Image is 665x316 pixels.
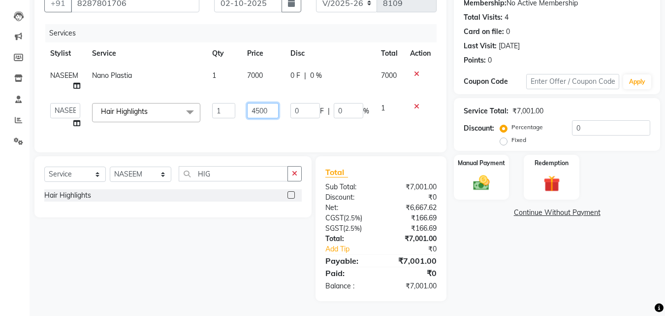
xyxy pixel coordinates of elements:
span: | [328,106,330,116]
span: F [320,106,324,116]
label: Fixed [511,136,526,144]
div: Coupon Code [464,76,526,87]
div: ₹0 [381,267,444,279]
div: Hair Highlights [44,190,91,201]
th: Disc [285,42,375,65]
span: 7000 [247,71,263,80]
div: 0 [488,55,492,66]
div: Balance : [318,281,381,291]
span: 2.5% [345,224,360,232]
span: Hair Highlights [101,107,148,116]
div: Services [45,24,444,42]
button: Apply [623,74,651,89]
span: Nano Plastia [92,71,132,80]
span: 1 [381,104,385,112]
div: ₹7,001.00 [381,234,444,244]
div: Total Visits: [464,12,503,23]
div: Last Visit: [464,41,497,51]
div: Discount: [318,192,381,203]
div: ₹7,001.00 [381,182,444,192]
th: Service [86,42,206,65]
th: Total [375,42,405,65]
th: Stylist [44,42,86,65]
label: Manual Payment [458,159,505,168]
span: 0 F [290,70,300,81]
div: Sub Total: [318,182,381,192]
div: 0 [506,27,510,37]
div: Net: [318,203,381,213]
th: Qty [206,42,241,65]
span: Total [325,167,348,177]
img: _gift.svg [538,174,565,194]
div: ₹6,667.62 [381,203,444,213]
th: Price [241,42,285,65]
label: Percentage [511,123,543,132]
div: ( ) [318,223,381,234]
div: ₹166.69 [381,213,444,223]
div: Paid: [318,267,381,279]
div: 4 [505,12,508,23]
div: Total: [318,234,381,244]
span: NASEEM [50,71,78,80]
a: x [148,107,152,116]
div: [DATE] [499,41,520,51]
span: CGST [325,213,344,222]
span: | [304,70,306,81]
span: 1 [212,71,216,80]
div: Payable: [318,255,381,267]
img: _cash.svg [468,174,495,192]
a: Add Tip [318,244,391,254]
span: 0 % [310,70,322,81]
th: Action [404,42,437,65]
div: ₹0 [392,244,444,254]
span: 2.5% [346,214,360,222]
input: Enter Offer / Coupon Code [526,74,619,89]
div: ₹166.69 [381,223,444,234]
div: ₹7,001.00 [512,106,543,116]
div: Card on file: [464,27,504,37]
span: 7000 [381,71,397,80]
input: Search or Scan [179,166,288,181]
a: Continue Without Payment [456,208,658,218]
div: Service Total: [464,106,508,116]
div: ( ) [318,213,381,223]
div: ₹7,001.00 [381,281,444,291]
div: ₹7,001.00 [381,255,444,267]
label: Redemption [535,159,569,168]
div: ₹0 [381,192,444,203]
div: Discount: [464,123,494,134]
span: % [363,106,369,116]
div: Points: [464,55,486,66]
span: SGST [325,224,343,233]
